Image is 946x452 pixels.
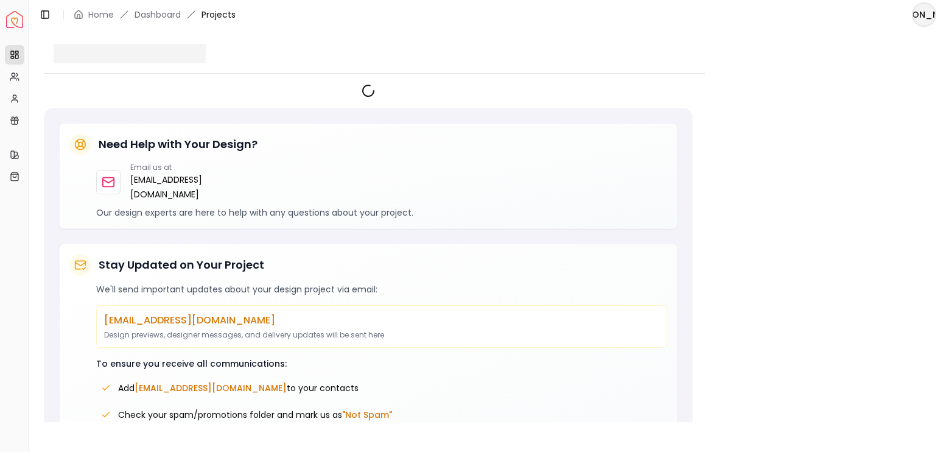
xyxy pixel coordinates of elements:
[99,136,258,153] h5: Need Help with Your Design?
[913,4,935,26] span: [PERSON_NAME]
[6,11,23,28] img: Spacejoy Logo
[99,256,264,274] h5: Stay Updated on Your Project
[342,409,392,421] span: "Not Spam"
[118,382,359,394] span: Add to your contacts
[96,358,667,370] p: To ensure you receive all communications:
[118,409,392,421] span: Check your spam/promotions folder and mark us as
[130,163,224,172] p: Email us at
[96,207,667,219] p: Our design experts are here to help with any questions about your project.
[6,11,23,28] a: Spacejoy
[88,9,114,21] a: Home
[74,9,236,21] nav: breadcrumb
[912,2,936,27] button: [PERSON_NAME]
[130,172,224,202] a: [EMAIL_ADDRESS][DOMAIN_NAME]
[135,382,287,394] span: [EMAIL_ADDRESS][DOMAIN_NAME]
[96,283,667,295] p: We'll send important updates about your design project via email:
[135,9,181,21] a: Dashboard
[104,313,659,328] p: [EMAIL_ADDRESS][DOMAIN_NAME]
[104,330,659,340] p: Design previews, designer messages, and delivery updates will be sent here
[201,9,236,21] span: Projects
